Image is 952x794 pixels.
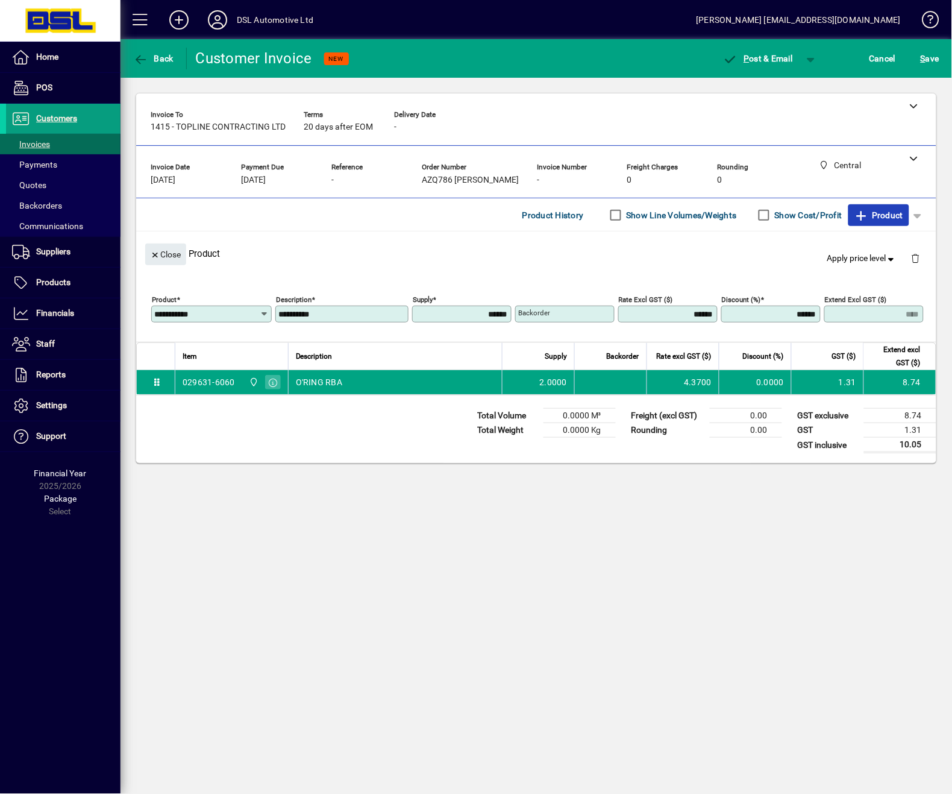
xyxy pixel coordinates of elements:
[6,42,121,72] a: Home
[36,431,66,441] span: Support
[136,232,936,276] div: Product
[183,376,235,388] div: 029631-6060
[627,175,632,185] span: 0
[6,195,121,216] a: Backorders
[518,309,550,317] mat-label: Backorder
[869,49,896,68] span: Cancel
[827,252,897,265] span: Apply price level
[142,248,189,259] app-page-header-button: Close
[901,253,930,263] app-page-header-button: Delete
[6,268,121,298] a: Products
[710,423,782,438] td: 0.00
[864,438,936,453] td: 10.05
[296,376,343,388] span: O'RING RBA
[36,370,66,379] span: Reports
[296,350,333,363] span: Description
[150,245,181,265] span: Close
[543,409,616,423] td: 0.0000 M³
[34,468,87,478] span: Financial Year
[848,204,909,226] button: Product
[543,423,616,438] td: 0.0000 Kg
[471,423,543,438] td: Total Weight
[36,52,58,61] span: Home
[545,350,567,363] span: Supply
[607,350,639,363] span: Backorder
[12,201,62,210] span: Backorders
[921,49,939,68] span: ave
[6,237,121,267] a: Suppliers
[304,122,373,132] span: 20 days after EOM
[864,423,936,438] td: 1.31
[133,54,174,63] span: Back
[863,370,936,394] td: 8.74
[792,423,864,438] td: GST
[619,295,673,304] mat-label: Rate excl GST ($)
[825,295,887,304] mat-label: Extend excl GST ($)
[6,154,121,175] a: Payments
[697,10,901,30] div: [PERSON_NAME] [EMAIL_ADDRESS][DOMAIN_NAME]
[832,350,856,363] span: GST ($)
[160,9,198,31] button: Add
[822,248,902,269] button: Apply price level
[6,298,121,329] a: Financials
[36,339,55,348] span: Staff
[44,494,77,503] span: Package
[394,122,396,132] span: -
[921,54,925,63] span: S
[625,423,710,438] td: Rounding
[36,83,52,92] span: POS
[6,421,121,452] a: Support
[422,175,519,185] span: AZQ786 [PERSON_NAME]
[130,48,177,69] button: Back
[710,409,782,423] td: 0.00
[12,139,50,149] span: Invoices
[918,48,942,69] button: Save
[792,409,864,423] td: GST exclusive
[901,244,930,273] button: Delete
[854,206,903,225] span: Product
[722,295,761,304] mat-label: Discount (%)
[198,9,237,31] button: Profile
[6,329,121,359] a: Staff
[12,160,57,169] span: Payments
[145,244,186,265] button: Close
[36,400,67,410] span: Settings
[871,343,921,370] span: Extend excl GST ($)
[196,49,312,68] div: Customer Invoice
[121,48,187,69] app-page-header-button: Back
[719,370,791,394] td: 0.0000
[864,409,936,423] td: 8.74
[6,175,121,195] a: Quotes
[6,360,121,390] a: Reports
[624,209,737,221] label: Show Line Volumes/Weights
[6,216,121,236] a: Communications
[866,48,899,69] button: Cancel
[522,206,584,225] span: Product History
[12,180,46,190] span: Quotes
[6,134,121,154] a: Invoices
[36,113,77,123] span: Customers
[12,221,83,231] span: Communications
[331,175,334,185] span: -
[276,295,312,304] mat-label: Description
[518,204,589,226] button: Product History
[791,370,863,394] td: 1.31
[717,48,799,69] button: Post & Email
[654,376,712,388] div: 4.3700
[152,295,177,304] mat-label: Product
[743,350,784,363] span: Discount (%)
[36,308,74,318] span: Financials
[413,295,433,304] mat-label: Supply
[792,438,864,453] td: GST inclusive
[625,409,710,423] td: Freight (excl GST)
[772,209,842,221] label: Show Cost/Profit
[237,10,313,30] div: DSL Automotive Ltd
[744,54,750,63] span: P
[657,350,712,363] span: Rate excl GST ($)
[723,54,793,63] span: ost & Email
[913,2,937,42] a: Knowledge Base
[718,175,722,185] span: 0
[36,247,70,256] span: Suppliers
[6,73,121,103] a: POS
[183,350,197,363] span: Item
